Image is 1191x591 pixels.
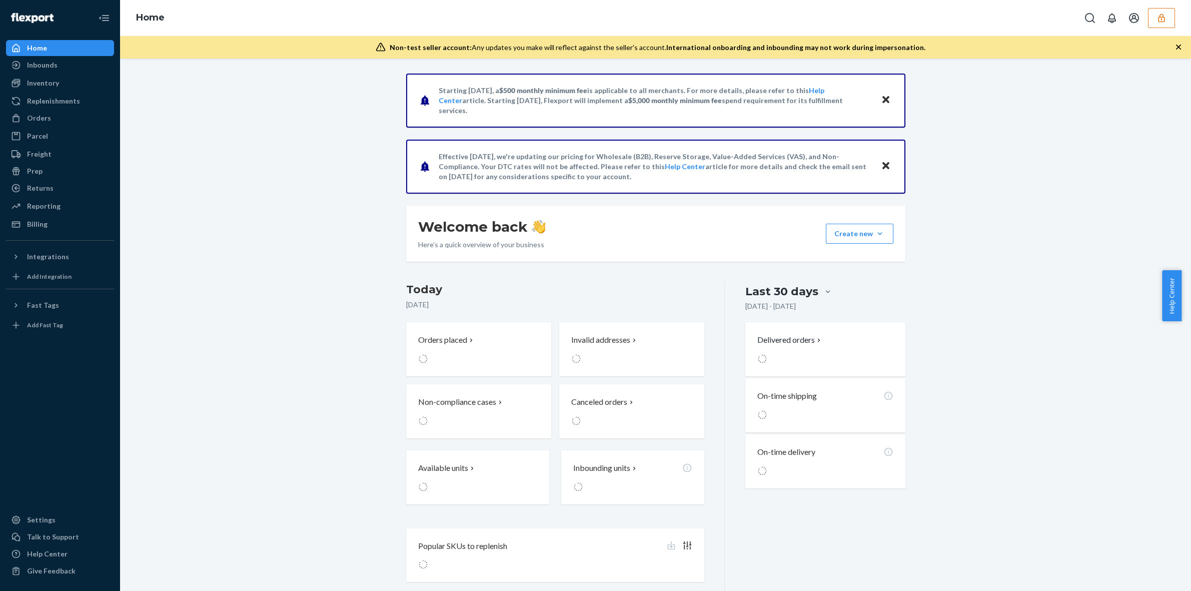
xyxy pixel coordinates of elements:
[6,269,114,285] a: Add Integration
[406,450,549,504] button: Available units
[27,300,59,310] div: Fast Tags
[406,384,551,438] button: Non-compliance cases
[665,162,705,171] a: Help Center
[27,96,80,106] div: Replenishments
[94,8,114,28] button: Close Navigation
[27,321,63,329] div: Add Fast Tag
[27,166,43,176] div: Prep
[6,180,114,196] a: Returns
[1124,8,1144,28] button: Open account menu
[390,43,472,52] span: Non-test seller account:
[6,93,114,109] a: Replenishments
[6,297,114,313] button: Fast Tags
[757,446,815,458] p: On-time delivery
[628,96,722,105] span: $5,000 monthly minimum fee
[27,113,51,123] div: Orders
[532,220,546,234] img: hand-wave emoji
[6,198,114,214] a: Reporting
[406,282,705,298] h3: Today
[571,334,630,346] p: Invalid addresses
[561,450,704,504] button: Inbounding units
[27,532,79,542] div: Talk to Support
[666,43,925,52] span: International onboarding and inbounding may not work during impersonation.
[6,40,114,56] a: Home
[27,219,48,229] div: Billing
[27,252,69,262] div: Integrations
[439,86,871,116] p: Starting [DATE], a is applicable to all merchants. For more details, please refer to this article...
[879,93,892,108] button: Close
[1162,270,1181,321] button: Help Center
[6,216,114,232] a: Billing
[406,300,705,310] p: [DATE]
[6,110,114,126] a: Orders
[1080,8,1100,28] button: Open Search Box
[27,549,68,559] div: Help Center
[757,334,823,346] button: Delivered orders
[6,249,114,265] button: Integrations
[27,566,76,576] div: Give Feedback
[745,284,818,299] div: Last 30 days
[6,128,114,144] a: Parcel
[879,159,892,174] button: Close
[6,146,114,162] a: Freight
[27,515,56,525] div: Settings
[27,43,47,53] div: Home
[27,149,52,159] div: Freight
[27,131,48,141] div: Parcel
[406,322,551,376] button: Orders placed
[559,322,704,376] button: Invalid addresses
[11,13,54,23] img: Flexport logo
[6,75,114,91] a: Inventory
[6,317,114,333] a: Add Fast Tag
[826,224,893,244] button: Create new
[6,57,114,73] a: Inbounds
[27,201,61,211] div: Reporting
[571,396,627,408] p: Canceled orders
[418,240,546,250] p: Here’s a quick overview of your business
[418,334,467,346] p: Orders placed
[27,183,54,193] div: Returns
[559,384,704,438] button: Canceled orders
[6,546,114,562] a: Help Center
[6,512,114,528] a: Settings
[573,462,630,474] p: Inbounding units
[6,563,114,579] button: Give Feedback
[418,540,507,552] p: Popular SKUs to replenish
[6,163,114,179] a: Prep
[128,4,173,33] ol: breadcrumbs
[418,462,468,474] p: Available units
[499,86,587,95] span: $500 monthly minimum fee
[27,272,72,281] div: Add Integration
[418,396,496,408] p: Non-compliance cases
[439,152,871,182] p: Effective [DATE], we're updating our pricing for Wholesale (B2B), Reserve Storage, Value-Added Se...
[27,60,58,70] div: Inbounds
[136,12,165,23] a: Home
[1102,8,1122,28] button: Open notifications
[745,301,796,311] p: [DATE] - [DATE]
[27,78,59,88] div: Inventory
[6,529,114,545] button: Talk to Support
[418,218,546,236] h1: Welcome back
[757,390,817,402] p: On-time shipping
[390,43,925,53] div: Any updates you make will reflect against the seller's account.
